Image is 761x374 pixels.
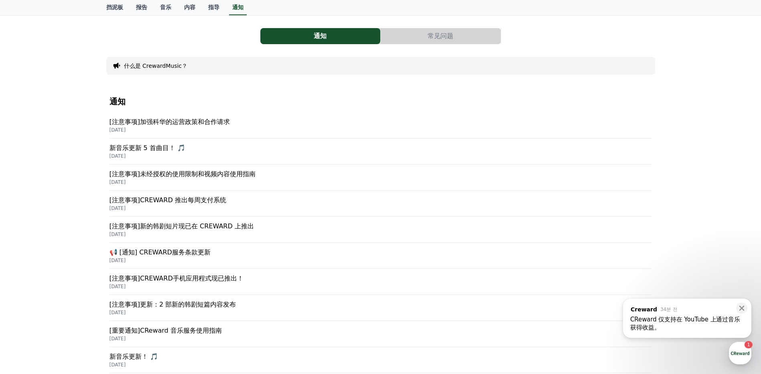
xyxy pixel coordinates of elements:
[110,112,652,138] a: [注意事项]加强科华的运营政策和合作请求 [DATE]
[53,254,103,274] a: 1대화
[110,127,652,133] p: [DATE]
[232,4,244,10] font: 通知
[110,248,652,257] p: 📢 [通知] CREWARD服务条款更新
[110,153,652,159] p: [DATE]
[110,274,652,283] p: [注意事项]CREWARD手机应用程式现已推出！
[260,28,380,44] button: 通知
[110,347,652,373] a: 新音乐更新！ 🎵 [DATE]
[110,165,652,191] a: [注意事项]未经授权的使用限制和视频内容使用指南 [DATE]
[110,362,652,368] p: [DATE]
[106,4,123,10] font: 挡泥板
[110,143,652,153] p: 新音乐更新 5 首曲目！ 🎵
[110,138,652,165] a: 新音乐更新 5 首曲目！ 🎵 [DATE]
[110,300,652,309] p: [注意事项]更新：2 部新的韩剧短篇内容发布
[124,62,188,70] button: 什么是 CrewardMusic？
[381,28,501,44] button: 常见问题
[110,335,652,342] p: [DATE]
[124,266,134,273] span: 설정
[208,4,219,10] font: 指导
[110,205,652,211] p: [DATE]
[110,117,652,127] p: [注意事项]加强科华的运营政策和合作请求
[81,254,84,260] span: 1
[110,231,652,238] p: [DATE]
[110,195,652,205] p: [注意事项]CREWARD 推出每周支付系统
[110,295,652,321] a: [注意事项]更新：2 部新的韩剧短篇内容发布 [DATE]
[110,243,652,269] a: 📢 [通知] CREWARD服务条款更新 [DATE]
[136,4,147,10] font: 报告
[110,217,652,243] a: [注意事项]新的韩剧短片现已在 CREWARD 上推出 [DATE]
[110,352,652,362] p: 新音乐更新！ 🎵
[25,266,30,273] span: 홈
[73,267,83,273] span: 대화
[110,283,652,290] p: [DATE]
[110,269,652,295] a: [注意事项]CREWARD手机应用程式现已推出！ [DATE]
[2,254,53,274] a: 홈
[110,191,652,217] a: [注意事项]CREWARD 推出每周支付系统 [DATE]
[110,222,652,231] p: [注意事项]新的韩剧短片现已在 CREWARD 上推出
[110,309,652,316] p: [DATE]
[184,4,195,10] font: 内容
[110,257,652,264] p: [DATE]
[160,4,171,10] font: 音乐
[110,97,652,106] h4: 通知
[110,321,652,347] a: [重要通知]CReward 音乐服务使用指南 [DATE]
[103,254,154,274] a: 설정
[110,169,652,179] p: [注意事项]未经授权的使用限制和视频内容使用指南
[110,179,652,185] p: [DATE]
[110,326,652,335] p: [重要通知]CReward 音乐服务使用指南
[260,28,381,44] a: 通知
